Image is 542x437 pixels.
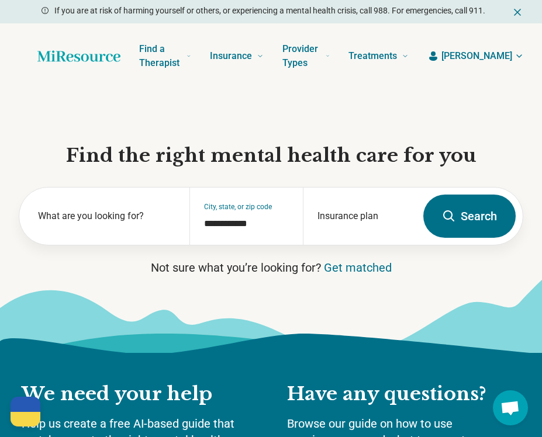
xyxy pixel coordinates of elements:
label: What are you looking for? [38,209,175,223]
button: Search [423,195,516,238]
a: Open chat [493,390,528,425]
button: [PERSON_NAME] [427,49,524,63]
span: Find a Therapist [139,41,182,71]
a: Treatments [348,33,409,79]
span: [PERSON_NAME] [441,49,512,63]
h2: Have any questions? [287,382,521,407]
p: Not sure what you’re looking for? [19,259,523,276]
a: Get matched [324,261,392,275]
a: Home page [37,44,120,68]
p: If you are at risk of harming yourself or others, or experiencing a mental health crisis, call 98... [54,5,485,17]
h1: Find the right mental health care for you [19,144,523,168]
span: Treatments [348,48,397,64]
span: Insurance [210,48,252,64]
a: Provider Types [282,33,330,79]
h2: We need your help [22,382,264,407]
a: Insurance [210,33,264,79]
span: Provider Types [282,41,321,71]
button: Dismiss [512,5,523,19]
a: Find a Therapist [139,33,191,79]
